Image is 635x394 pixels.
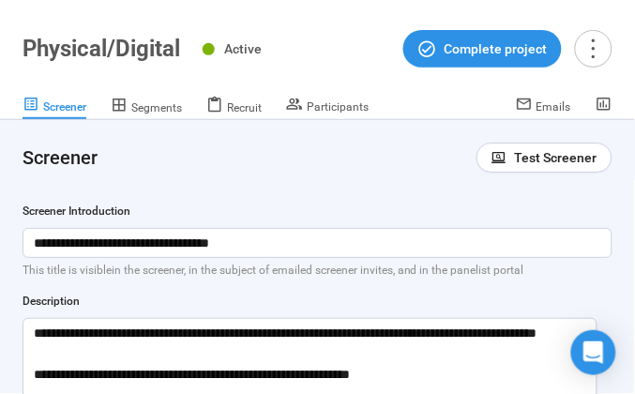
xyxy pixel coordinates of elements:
div: Screener Introduction [23,203,612,220]
span: Recruit [227,101,262,114]
span: Emails [537,100,571,114]
a: Emails [516,96,571,118]
h1: Physical/Digital [23,36,180,62]
span: more [581,36,606,61]
span: Participants [307,100,369,114]
div: Open Intercom Messenger [571,330,616,375]
a: Participants [286,96,369,118]
a: Segments [111,96,182,120]
p: This title is visible in the screener , in the subject of emailed screener invites, and in the pa... [23,262,612,280]
span: Test Screener [515,147,597,168]
button: Complete project [403,30,562,68]
span: Segments [131,101,182,114]
div: Description [23,293,612,311]
button: more [575,30,612,68]
span: Screener [43,100,86,114]
span: Active [224,41,262,56]
h4: Screener [23,144,461,171]
span: Complete project [445,38,548,59]
button: Test Screener [476,143,612,173]
a: Recruit [206,96,262,120]
a: Screener [23,96,86,120]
